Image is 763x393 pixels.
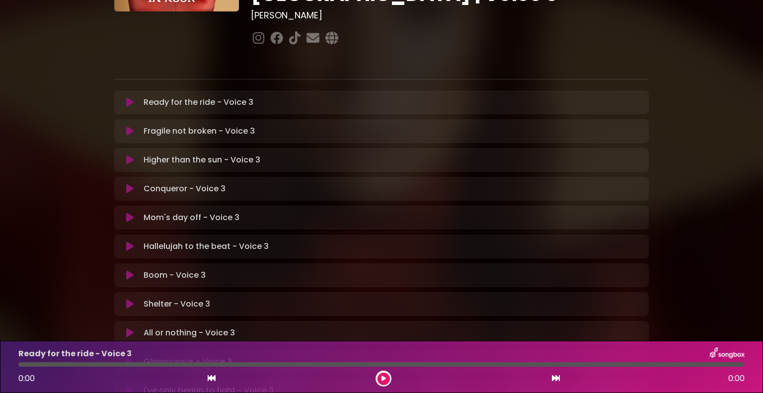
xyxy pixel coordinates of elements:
p: Fragile not broken - Voice 3 [144,125,255,137]
p: Hallelujah to the beat - Voice 3 [144,240,269,252]
p: Mom's day off - Voice 3 [144,212,239,224]
img: songbox-logo-white.png [710,347,745,360]
p: Conqueror - Voice 3 [144,183,226,195]
span: 0:00 [18,373,35,384]
p: Boom - Voice 3 [144,269,206,281]
p: Shelter - Voice 3 [144,298,210,310]
p: All or nothing - Voice 3 [144,327,235,339]
p: Higher than the sun - Voice 3 [144,154,260,166]
p: Ready for the ride - Voice 3 [18,348,132,360]
span: 0:00 [728,373,745,385]
h3: [PERSON_NAME] [251,10,649,21]
p: Ready for the ride - Voice 3 [144,96,253,108]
